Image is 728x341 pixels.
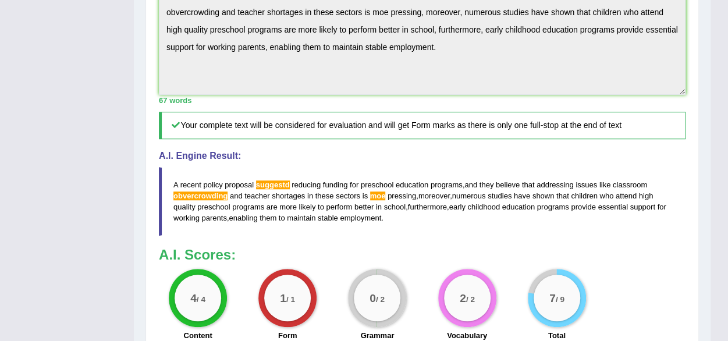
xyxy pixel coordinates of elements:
span: programs [537,203,569,211]
big: 2 [460,291,466,304]
label: Content [184,330,212,341]
span: sectors [336,191,360,200]
span: who [599,191,613,200]
small: / 1 [286,294,295,303]
span: in [307,191,313,200]
label: Vocabulary [447,330,487,341]
span: high [639,191,654,200]
span: classroom [613,180,647,189]
big: 7 [549,291,556,304]
span: they [480,180,494,189]
span: have [514,191,530,200]
small: / 4 [197,294,205,303]
span: programs [232,203,264,211]
span: furthermore [408,203,447,211]
div: 67 words [159,95,686,106]
span: parents [201,214,226,222]
span: believe [496,180,520,189]
span: early [449,203,466,211]
span: quality [173,203,196,211]
span: programs [431,180,463,189]
span: proposal [225,180,254,189]
label: Grammar [360,330,394,341]
big: 1 [280,291,286,304]
span: moreover [418,191,450,200]
small: / 2 [376,294,385,303]
span: to [318,203,324,211]
span: stable [318,214,338,222]
span: children [571,191,598,200]
span: studies [488,191,512,200]
span: reducing [292,180,321,189]
span: numerous [452,191,486,200]
span: provide [571,203,596,211]
span: to [279,214,285,222]
span: funding [323,180,348,189]
blockquote: , , , , , , . [159,167,686,236]
span: education [502,203,535,211]
span: shown [532,191,555,200]
label: Total [548,330,566,341]
span: more [279,203,297,211]
span: addressing [537,180,574,189]
span: these [315,191,334,200]
span: enabling [229,214,257,222]
small: / 2 [466,294,474,303]
span: like [599,180,611,189]
span: perform [326,203,352,211]
h5: Your complete text will be considered for evaluation and will get Form marks as there is only one... [159,112,686,139]
span: that [556,191,569,200]
big: 0 [370,291,376,304]
span: is [363,191,368,200]
span: A [173,180,178,189]
span: recent [180,180,201,189]
span: pressing [388,191,416,200]
span: for [350,180,358,189]
span: and [464,180,477,189]
span: Possible spelling mistake found. (did you mean: overcrowding) [173,191,228,200]
span: essential [598,203,627,211]
label: Form [278,330,297,341]
span: better [354,203,374,211]
span: employment [340,214,381,222]
span: policy [203,180,222,189]
span: childhood [467,203,500,211]
big: 4 [190,291,197,304]
span: education [396,180,428,189]
small: / 9 [555,294,564,303]
span: that [522,180,535,189]
span: likely [299,203,315,211]
span: for [657,203,666,211]
h4: A.I. Engine Result: [159,151,686,161]
span: preschool [197,203,230,211]
span: Possible spelling mistake found. (did you mean: MOE) [370,191,386,200]
span: maintain [287,214,315,222]
span: working [173,214,200,222]
span: shortages [272,191,305,200]
span: issues [576,180,597,189]
span: Possible spelling mistake found. (did you mean: suggested) [256,180,290,189]
span: support [630,203,655,211]
span: teacher [244,191,269,200]
span: school [383,203,406,211]
span: preschool [361,180,393,189]
span: are [267,203,278,211]
span: and [230,191,243,200]
span: them [260,214,276,222]
span: in [376,203,382,211]
span: attend [616,191,637,200]
b: A.I. Scores: [159,247,236,262]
